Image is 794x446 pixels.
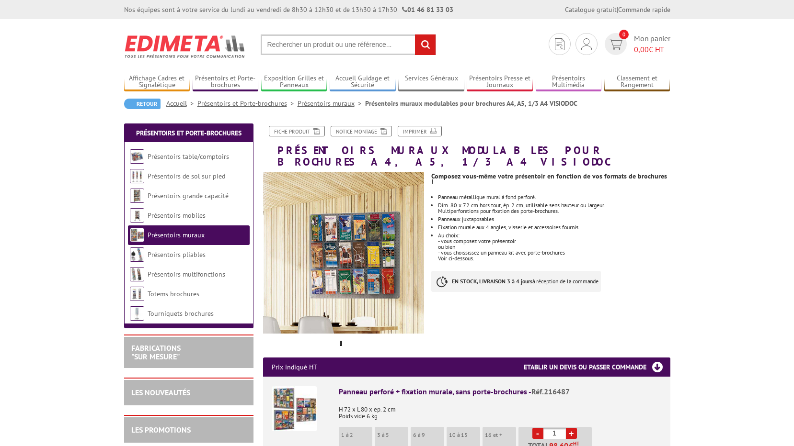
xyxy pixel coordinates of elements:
p: H 72 x L 80 x ep. 2 cm Poids vide 6 kg [339,400,662,420]
a: LES PROMOTIONS [131,425,191,435]
p: 3 à 5 [377,432,408,438]
a: Exposition Grilles et Panneaux [261,74,327,90]
a: Commande rapide [618,5,670,14]
h3: Etablir un devis ou passer commande [524,357,670,377]
p: à réception de la commande [431,271,601,292]
img: Totems brochures [130,287,144,301]
a: Présentoirs Presse et Journaux [467,74,533,90]
li: Panneaux juxtaposables [438,216,670,222]
div: Panneau perforé + fixation murale, sans porte-brochures - [339,386,662,397]
p: Voir ci-dessous. [438,256,670,261]
img: devis rapide [555,38,564,50]
img: Présentoirs grande capacité [130,189,144,203]
a: Présentoirs table/comptoirs [148,152,229,161]
img: Présentoirs table/comptoirs [130,149,144,164]
li: Panneau métallique mural à fond perforé. [438,194,670,200]
a: FABRICATIONS"Sur Mesure" [131,343,181,361]
img: Edimeta [124,29,246,64]
a: + [566,428,577,439]
span: Mon panier [634,33,670,55]
li: Présentoirs muraux modulables pour brochures A4, A5, 1/3 A4 VISIODOC [365,99,577,108]
a: Présentoirs et Porte-brochures [136,129,242,137]
a: Présentoirs et Porte-brochures [197,99,298,108]
img: presentoirs_muraux_modulables_brochures_216487_216490_216489_216488.jpg [263,172,425,334]
a: Affichage Cadres et Signalétique [124,74,190,90]
a: Présentoirs pliables [148,250,206,259]
p: 10 à 15 [449,432,480,438]
a: Présentoirs Multimédia [536,74,602,90]
li: Fixation murale aux 4 angles, visserie et accessoires fournis [438,224,670,230]
span: € HT [634,44,670,55]
img: Présentoirs muraux [130,228,144,242]
strong: EN STOCK, LIVRAISON 3 à 4 jours [452,278,532,285]
p: Au choix: - vous composez votre présentoir ou bien - vous choississez un panneau kit avec porte-b... [438,233,670,256]
a: Tourniquets brochures [148,309,214,318]
div: Nos équipes sont à votre service du lundi au vendredi de 8h30 à 12h30 et de 13h30 à 17h30 [124,5,453,14]
p: Prix indiqué HT [272,357,317,377]
a: Présentoirs muraux [298,99,365,108]
img: devis rapide [609,39,622,50]
a: Présentoirs multifonctions [148,270,225,279]
p: 6 à 9 [413,432,444,438]
span: Réf.216487 [531,387,570,396]
a: devis rapide 0 Mon panier 0,00€ HT [602,33,670,55]
li: Dim. 80 x 72 cm hors tout, ép. 2 cm, utilisable sens hauteur ou largeur. [438,202,670,214]
div: Multiperforations pour fixation des porte-brochures. [438,208,670,214]
a: Classement et Rangement [604,74,670,90]
a: Services Généraux [398,74,464,90]
h1: Présentoirs muraux modulables pour brochures A4, A5, 1/3 A4 VISIODOC [256,126,678,167]
strong: Composez vous-même votre présentoir en fonction de vos formats de brochures ! [431,172,667,186]
div: | [565,5,670,14]
img: Présentoirs pliables [130,247,144,262]
a: Présentoirs et Porte-brochures [193,74,259,90]
a: Accueil [166,99,197,108]
a: Imprimer [398,126,442,136]
a: Présentoirs mobiles [148,211,206,220]
p: 16 et + [485,432,516,438]
img: Panneau perforé + fixation murale, sans porte-brochures [272,386,317,431]
strong: 01 46 81 33 03 [402,5,453,14]
img: Tourniquets brochures [130,306,144,321]
a: Fiche produit [269,126,325,136]
a: Accueil Guidage et Sécurité [330,74,396,90]
a: - [532,428,543,439]
a: Retour [124,99,161,109]
a: Présentoirs muraux [148,231,205,239]
p: 1 à 2 [341,432,372,438]
a: Totems brochures [148,290,199,298]
a: Présentoirs de sol sur pied [148,172,225,180]
a: Présentoirs grande capacité [148,191,229,200]
img: Présentoirs de sol sur pied [130,169,144,183]
input: rechercher [415,34,436,55]
span: 0 [619,30,629,39]
a: Notice Montage [331,126,392,136]
a: LES NOUVEAUTÉS [131,388,190,397]
img: Présentoirs mobiles [130,208,144,223]
img: devis rapide [581,38,592,50]
img: Présentoirs multifonctions [130,267,144,281]
a: Catalogue gratuit [565,5,617,14]
span: 0,00 [634,45,649,54]
input: Rechercher un produit ou une référence... [261,34,436,55]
